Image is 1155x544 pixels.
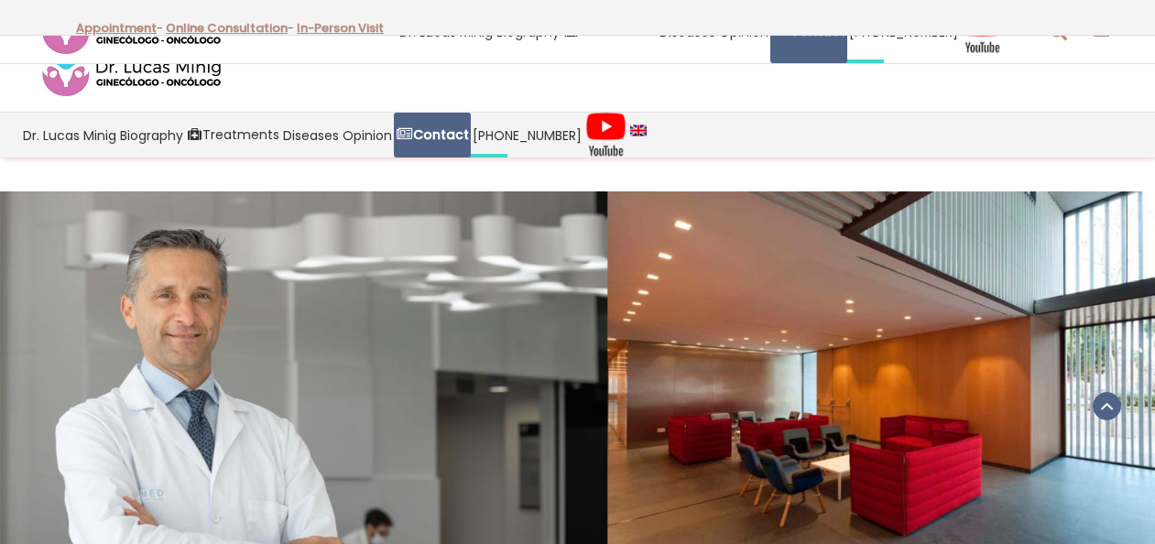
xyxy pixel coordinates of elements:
a: Treatments [185,113,281,158]
a: Biography [118,113,185,158]
a: Contact [394,113,471,158]
font: Treatments [202,125,279,144]
font: [PHONE_NUMBER] [473,125,582,144]
a: In-Person Visit [297,19,384,37]
img: English language [630,125,647,136]
a: English language [628,113,648,158]
a: Opinion [341,113,394,158]
a: Gynecology YouTube Videos [583,113,628,158]
font: Biography [120,125,183,144]
a: Appointment [76,19,157,37]
font: Dr. Lucas Minig [23,125,116,144]
font: Opinion [343,125,392,144]
a: Diseases [281,113,341,158]
font: - [288,19,294,37]
img: Gynecology YouTube Videos [585,112,627,158]
font: Contact [413,125,469,144]
a: [PHONE_NUMBER] [471,113,583,158]
font: - [157,19,163,37]
a: Dr. Lucas Minig [21,113,118,158]
img: Gynecology YouTube Videos [962,8,1003,54]
a: Online Consultation [166,19,288,37]
font: Diseases [283,125,339,144]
